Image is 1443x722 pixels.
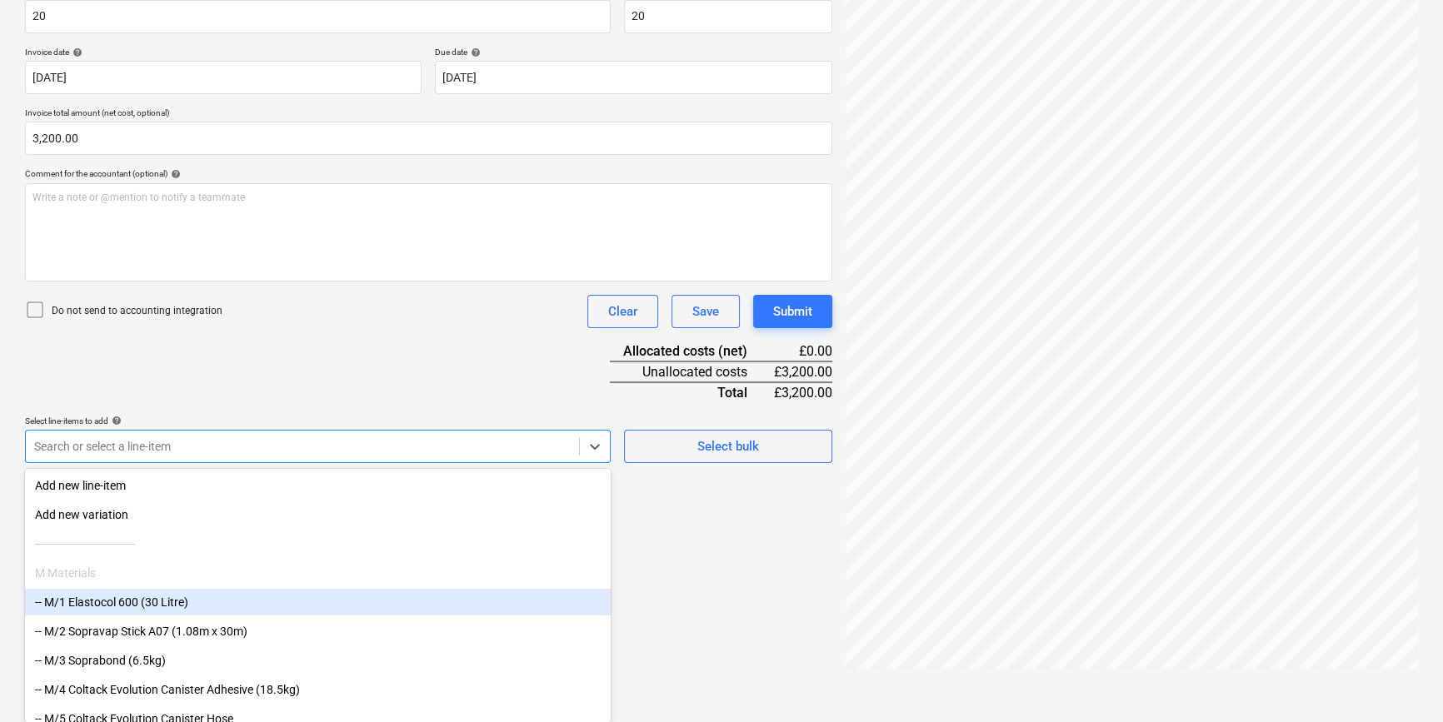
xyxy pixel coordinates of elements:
[435,47,831,57] div: Due date
[25,647,611,674] div: -- M/3 Soprabond (6.5kg)
[25,589,611,615] div: -- M/1 Elastocol 600 (30 Litre)
[25,618,611,645] div: -- M/2 Sopravap Stick A07 (1.08m x 30m)
[25,472,611,499] div: Add new line-item
[25,416,611,426] div: Select line-items to add
[25,61,422,94] input: Invoice date not specified
[774,341,832,361] div: £0.00
[467,47,481,57] span: help
[608,301,637,322] div: Clear
[753,295,832,328] button: Submit
[167,169,181,179] span: help
[25,107,832,122] p: Invoice total amount (net cost, optional)
[25,501,611,528] div: Add new variation
[1360,642,1443,722] iframe: Chat Widget
[624,430,832,463] button: Select bulk
[25,560,611,586] div: M Materials
[774,382,832,402] div: £3,200.00
[69,47,82,57] span: help
[610,341,774,361] div: Allocated costs (net)
[774,361,832,382] div: £3,200.00
[692,301,719,322] div: Save
[587,295,658,328] button: Clear
[25,676,611,703] div: -- M/4 Coltack Evolution Canister Adhesive (18.5kg)
[672,295,740,328] button: Save
[108,416,122,426] span: help
[25,530,611,557] div: ------------------------------
[610,382,774,402] div: Total
[435,61,831,94] input: Due date not specified
[25,47,422,57] div: Invoice date
[25,122,832,155] input: Invoice total amount (net cost, optional)
[25,168,832,179] div: Comment for the accountant (optional)
[610,361,774,382] div: Unallocated costs
[697,436,759,457] div: Select bulk
[52,304,222,318] p: Do not send to accounting integration
[773,301,812,322] div: Submit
